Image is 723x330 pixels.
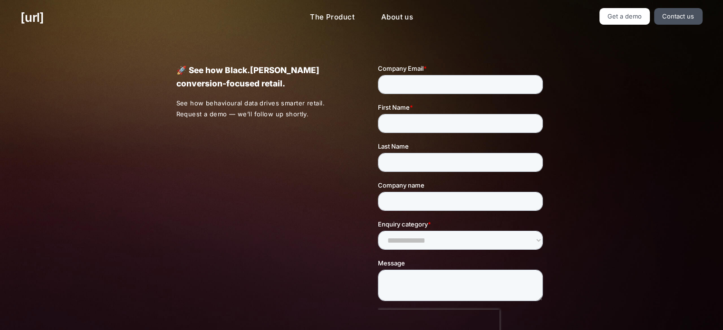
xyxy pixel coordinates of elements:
a: About us [374,8,421,27]
a: Get a demo [599,8,650,25]
a: [URL] [20,8,44,27]
p: 🚀 See how Black.[PERSON_NAME] conversion-focused retail. [176,64,345,90]
a: The Product [302,8,362,27]
a: Contact us [654,8,703,25]
p: See how behavioural data drives smarter retail. Request a demo — we’ll follow up shortly. [176,98,345,120]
